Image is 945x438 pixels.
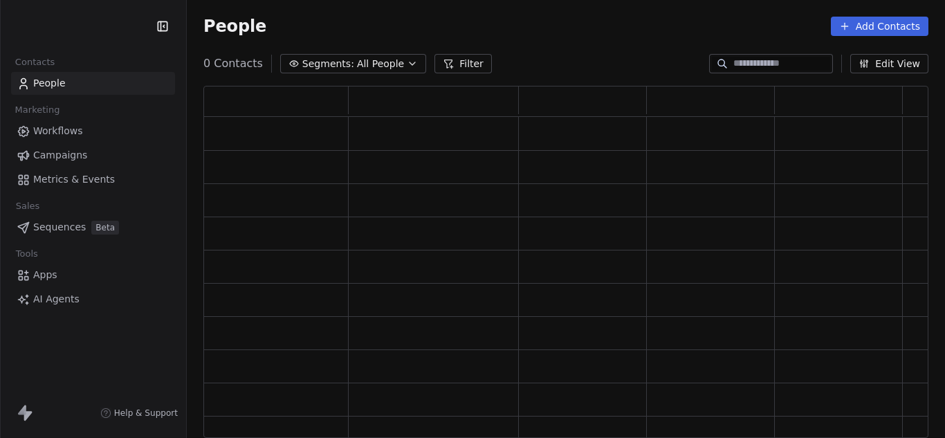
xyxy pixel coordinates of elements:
[33,220,86,235] span: Sequences
[11,120,175,143] a: Workflows
[434,54,492,73] button: Filter
[100,408,178,419] a: Help & Support
[10,196,46,217] span: Sales
[11,264,175,286] a: Apps
[11,72,175,95] a: People
[9,52,61,73] span: Contacts
[91,221,119,235] span: Beta
[33,148,87,163] span: Campaigns
[9,100,66,120] span: Marketing
[10,244,44,264] span: Tools
[357,57,404,71] span: All People
[33,268,57,282] span: Apps
[203,55,263,72] span: 0 Contacts
[850,54,928,73] button: Edit View
[33,76,66,91] span: People
[11,168,175,191] a: Metrics & Events
[33,124,83,138] span: Workflows
[33,172,115,187] span: Metrics & Events
[831,17,928,36] button: Add Contacts
[11,216,175,239] a: SequencesBeta
[203,16,266,37] span: People
[11,288,175,311] a: AI Agents
[33,292,80,307] span: AI Agents
[302,57,354,71] span: Segments:
[11,144,175,167] a: Campaigns
[114,408,178,419] span: Help & Support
